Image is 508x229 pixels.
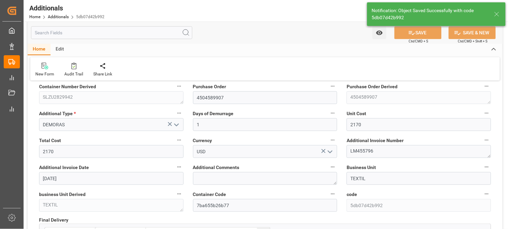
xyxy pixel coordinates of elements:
[39,91,184,104] textarea: SLZU2829942
[175,136,184,144] button: Total Cost
[39,191,86,198] span: business Unit Derived
[325,146,335,157] button: open menu
[35,71,54,77] div: New Form
[175,109,184,118] button: Additional Type *
[482,109,491,118] button: Unit Cost
[39,199,184,212] textarea: TEXTIL
[193,83,226,90] span: Purchase Order
[328,82,337,91] button: Purchase Order
[175,190,184,198] button: business Unit Derived
[373,26,386,39] button: open menu
[175,163,184,171] button: Additional Invoice Date
[328,109,337,118] button: Days of Demurrage
[31,26,192,39] input: Search Fields
[51,44,69,55] div: Edit
[482,82,491,91] button: Purchase Order Derived
[29,14,40,19] a: Home
[347,91,491,104] textarea: 4504589907
[39,172,184,185] input: DD-MM-YYYY
[458,39,488,44] span: Ctrl/CMD + Shift + S
[347,164,376,171] span: Business Unit
[175,82,184,91] button: Container Number Derived
[482,136,491,144] button: Additional Invoice Number
[193,137,212,144] span: Currency
[193,164,240,171] span: Additional Comments
[347,137,404,144] span: Additional Invoice Number
[347,191,357,198] span: code
[482,163,491,171] button: Business Unit
[39,83,96,90] span: Container Number Derived
[64,71,83,77] div: Audit Trail
[39,137,61,144] span: Total Cost
[171,120,181,130] button: open menu
[328,163,337,171] button: Additional Comments
[347,110,366,117] span: Unit Cost
[409,39,428,44] span: Ctrl/CMD + S
[394,26,442,39] button: SAVE
[482,190,491,198] button: code
[328,136,337,144] button: Currency
[48,14,69,19] a: Additionals
[449,26,496,39] button: SAVE & NEW
[29,3,104,13] div: Additionals
[39,110,76,117] span: Additional Type
[93,71,112,77] div: Share Link
[39,164,89,171] span: Additional Invoice Date
[347,83,398,90] span: Purchase Order Derived
[193,110,234,117] span: Days of Demurrage
[193,191,226,198] span: Container Code
[328,190,337,198] button: Container Code
[39,217,68,224] span: Final Delivery
[347,145,491,158] textarea: LM455796
[28,44,51,55] div: Home
[372,7,488,21] div: Notification: Object Saved Successfully with code 5db07d42b992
